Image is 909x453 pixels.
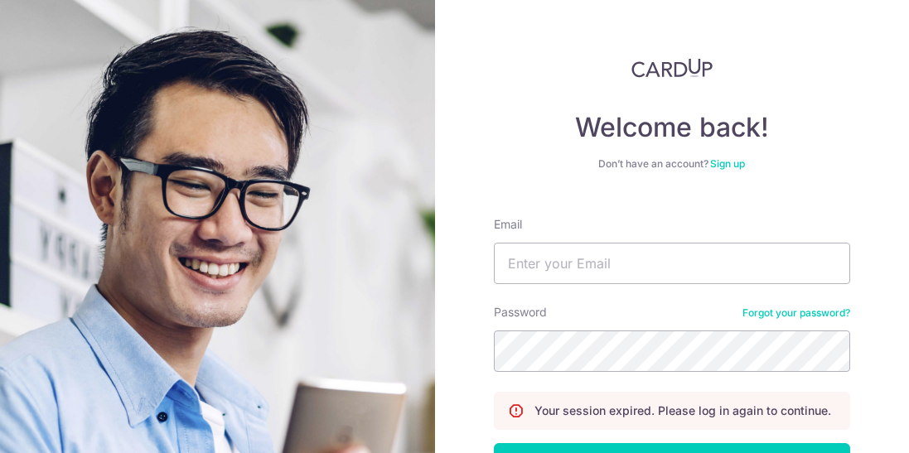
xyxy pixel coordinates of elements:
p: Your session expired. Please log in again to continue. [534,402,831,419]
a: Forgot your password? [742,306,850,320]
label: Password [494,304,547,320]
input: Enter your Email [494,243,850,284]
img: CardUp Logo [631,58,713,78]
div: Don’t have an account? [494,157,850,171]
h4: Welcome back! [494,111,850,144]
label: Email [494,216,522,233]
a: Sign up [710,157,745,170]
